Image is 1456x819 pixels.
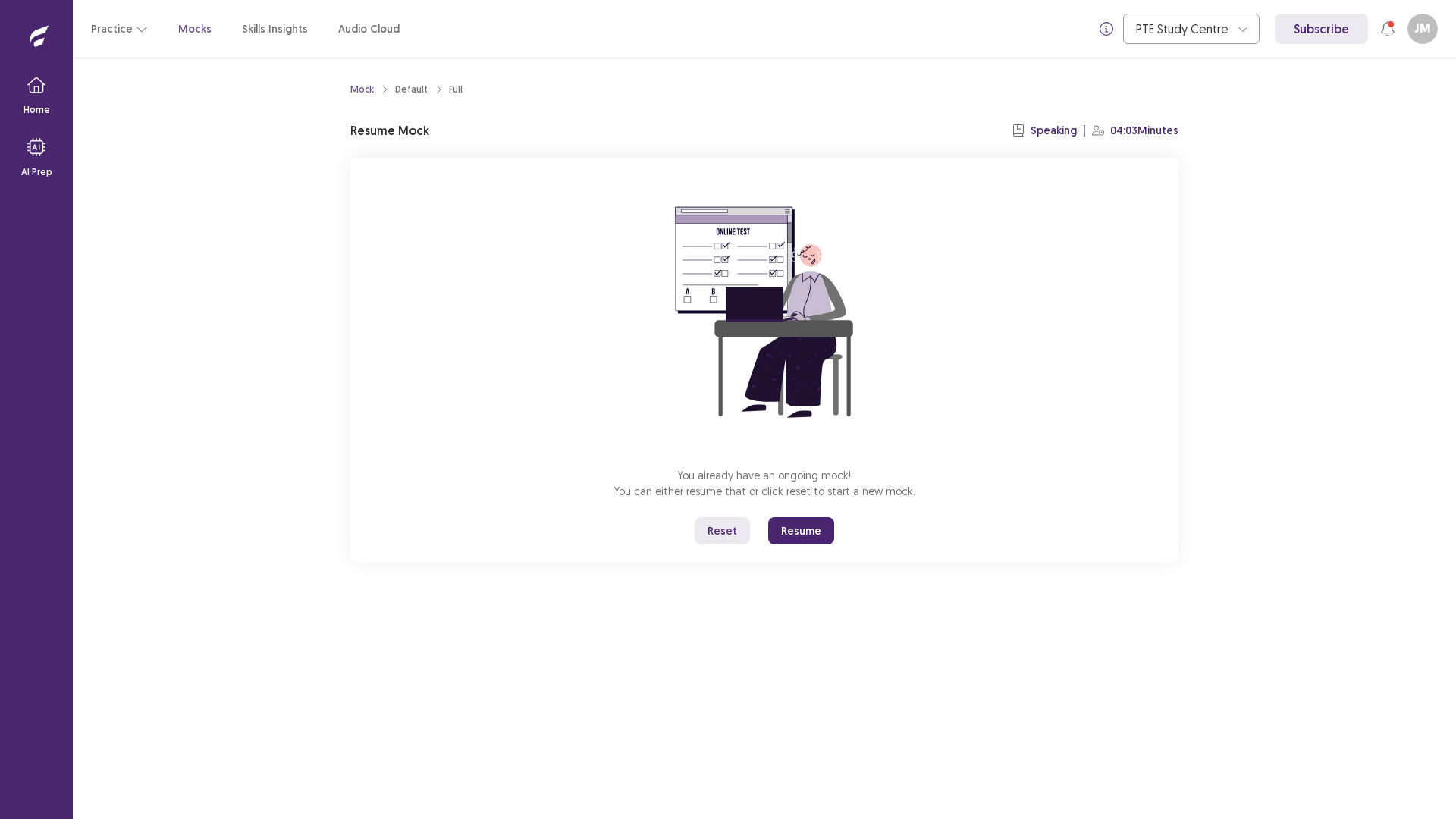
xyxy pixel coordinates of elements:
nav: breadcrumb [350,83,463,96]
div: Full [449,83,463,96]
a: Mocks [178,21,212,37]
p: Resume Mock [350,121,429,140]
p: Home [24,103,50,117]
p: 04:03 Minutes [1110,123,1178,139]
button: JM [1407,14,1438,44]
button: Resume [768,517,834,544]
a: Skills Insights [242,21,308,37]
div: PTE Study Centre [1136,14,1230,43]
div: Default [395,83,428,96]
p: AI Prep [21,165,52,179]
a: Audio Cloud [338,21,400,37]
button: Practice [91,15,148,42]
p: You already have an ongoing mock! You can either resume that or click reset to start a new mock. [614,467,915,499]
button: info [1093,15,1120,42]
a: Subscribe [1275,14,1368,44]
p: Speaking [1031,123,1077,139]
img: attend-mock [628,176,901,449]
a: Mock [350,83,374,96]
p: | [1083,123,1086,139]
button: Reset [695,517,750,544]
